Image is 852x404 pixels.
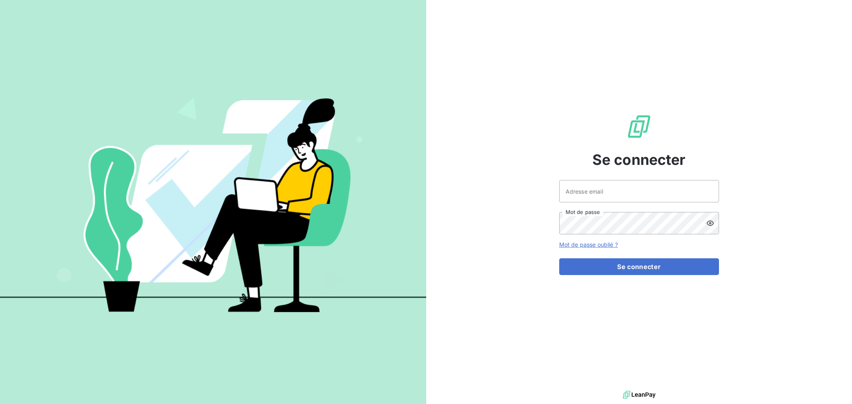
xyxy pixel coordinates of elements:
img: Logo LeanPay [626,114,652,139]
input: placeholder [559,180,719,202]
span: Se connecter [592,149,686,170]
button: Se connecter [559,258,719,275]
a: Mot de passe oublié ? [559,241,618,248]
img: logo [623,389,655,401]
